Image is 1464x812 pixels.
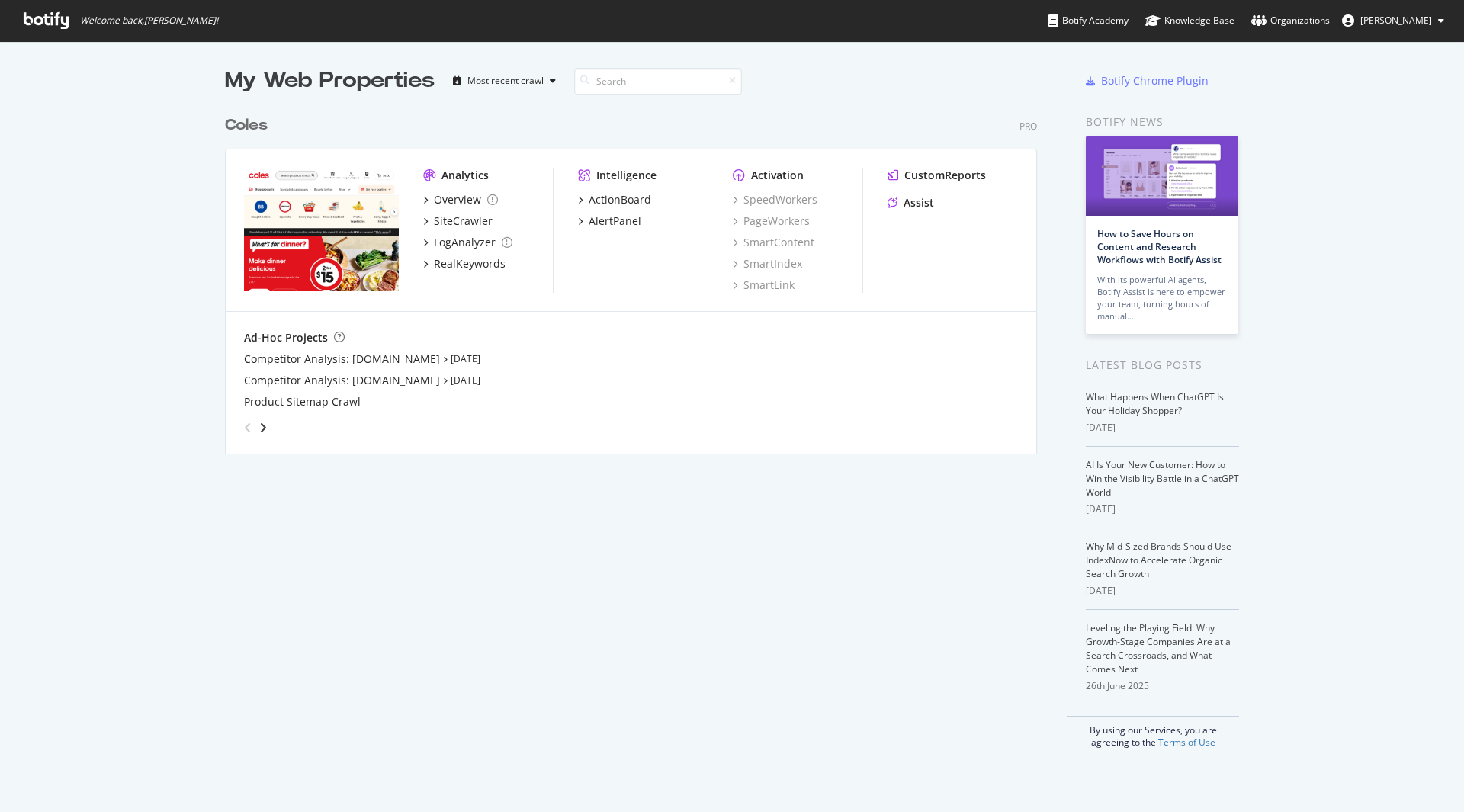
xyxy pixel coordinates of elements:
[1086,679,1239,693] div: 26th June 2025
[238,416,258,440] div: angle-left
[1086,621,1231,676] a: Leveling the Playing Field: Why Growth-Stage Companies Are at a Search Crossroads, and What Comes...
[1086,458,1239,499] a: AI Is Your New Customer: How to Win the Visibility Battle in a ChatGPT World
[1101,73,1209,88] div: Botify Chrome Plugin
[904,195,934,210] div: Assist
[1086,390,1224,417] a: What Happens When ChatGPT Is Your Holiday Shopper?
[578,213,641,229] a: AlertPanel
[904,168,986,183] div: CustomReports
[258,420,268,435] div: angle-right
[574,68,742,95] input: Search
[1330,8,1456,33] button: [PERSON_NAME]
[578,192,651,207] a: ActionBoard
[596,168,657,183] div: Intelligence
[1086,421,1239,435] div: [DATE]
[434,235,496,250] div: LogAnalyzer
[888,168,986,183] a: CustomReports
[244,330,328,345] div: Ad-Hoc Projects
[80,14,218,27] span: Welcome back, [PERSON_NAME] !
[1019,120,1037,133] div: Pro
[1086,540,1231,580] a: Why Mid-Sized Brands Should Use IndexNow to Accelerate Organic Search Growth
[434,256,506,271] div: RealKeywords
[434,213,493,229] div: SiteCrawler
[1086,136,1238,216] img: How to Save Hours on Content and Research Workflows with Botify Assist
[244,351,440,367] a: Competitor Analysis: [DOMAIN_NAME]
[423,192,498,207] a: Overview
[1086,584,1239,598] div: [DATE]
[225,114,274,136] a: Coles
[1086,73,1209,88] a: Botify Chrome Plugin
[1086,502,1239,516] div: [DATE]
[1251,13,1330,28] div: Organizations
[244,168,399,291] img: www.coles.com.au
[1097,274,1227,323] div: With its powerful AI agents, Botify Assist is here to empower your team, turning hours of manual…
[441,168,489,183] div: Analytics
[1048,13,1128,28] div: Botify Academy
[589,213,641,229] div: AlertPanel
[1360,14,1432,27] span: Hugh B
[733,256,802,271] a: SmartIndex
[467,76,544,85] div: Most recent crawl
[451,374,480,387] a: [DATE]
[423,213,493,229] a: SiteCrawler
[1145,13,1234,28] div: Knowledge Base
[423,256,506,271] a: RealKeywords
[225,114,268,136] div: Coles
[1158,736,1215,749] a: Terms of Use
[451,352,480,365] a: [DATE]
[733,213,810,229] a: PageWorkers
[1086,114,1239,130] div: Botify news
[751,168,804,183] div: Activation
[225,96,1049,454] div: grid
[423,235,512,250] a: LogAnalyzer
[733,235,814,250] a: SmartContent
[225,66,435,96] div: My Web Properties
[244,373,440,388] a: Competitor Analysis: [DOMAIN_NAME]
[733,278,795,293] a: SmartLink
[1097,227,1222,266] a: How to Save Hours on Content and Research Workflows with Botify Assist
[244,394,361,409] a: Product Sitemap Crawl
[589,192,651,207] div: ActionBoard
[1086,357,1239,374] div: Latest Blog Posts
[1067,716,1239,749] div: By using our Services, you are agreeing to the
[434,192,481,207] div: Overview
[447,69,562,93] button: Most recent crawl
[888,195,934,210] a: Assist
[733,192,817,207] a: SpeedWorkers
